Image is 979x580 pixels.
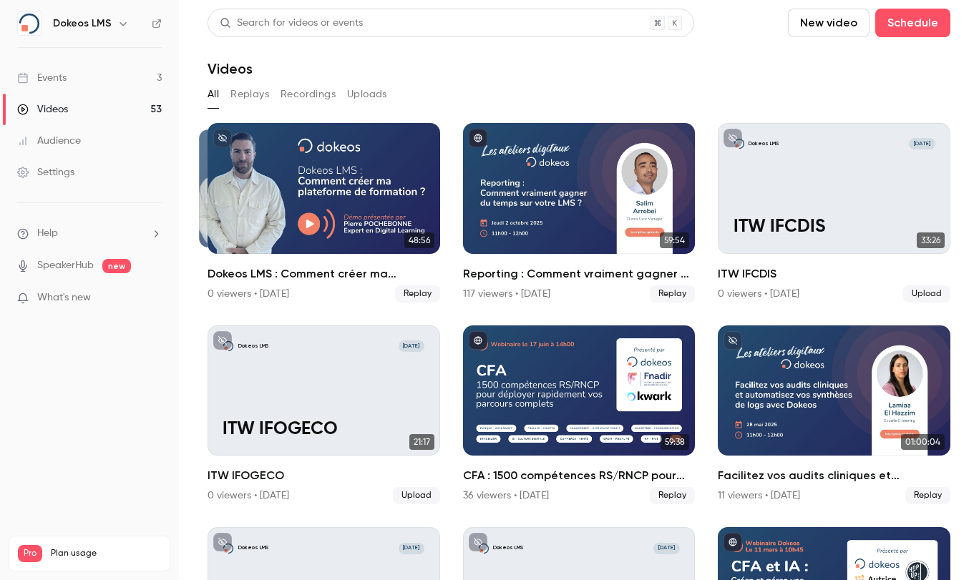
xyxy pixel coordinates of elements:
[399,543,425,554] span: [DATE]
[213,331,232,350] button: unpublished
[909,138,935,149] span: [DATE]
[901,434,945,450] span: 01:00:04
[230,83,269,106] button: Replays
[650,285,695,303] span: Replay
[463,325,696,505] a: 59:38CFA : 1500 compétences RS/RNCP pour déployer rapidement vos parcours complets36 viewers • [D...
[220,16,363,31] div: Search for videos or events
[208,325,440,505] a: ITW IFOGECODokeos LMS[DATE]ITW IFOGECO21:17ITW IFOGECO0 viewers • [DATE]Upload
[718,488,800,503] div: 11 viewers • [DATE]
[463,123,696,303] a: 59:54Reporting : Comment vraiment gagner du temps sur votre LMS ?117 viewers • [DATE]Replay
[208,9,950,571] section: Videos
[469,533,487,551] button: unpublished
[399,340,425,352] span: [DATE]
[208,123,440,303] a: 48:5648:56Dokeos LMS : Comment créer ma plateforme de formation ?0 viewers • [DATE]Replay
[718,123,950,303] li: ITW IFCDIS
[395,285,440,303] span: Replay
[463,123,696,303] li: Reporting : Comment vraiment gagner du temps sur votre LMS ?
[213,533,232,551] button: unpublished
[208,265,440,282] h2: Dokeos LMS : Comment créer ma plateforme de formation ?
[875,9,950,37] button: Schedule
[734,217,935,238] p: ITW IFCDIS
[17,102,68,117] div: Videos
[718,287,799,301] div: 0 viewers • [DATE]
[37,258,94,273] a: SpeakerHub
[463,467,696,484] h2: CFA : 1500 compétences RS/RNCP pour déployer rapidement vos parcours complets
[404,232,434,248] span: 48:56
[37,226,58,241] span: Help
[18,12,41,35] img: Dokeos LMS
[208,83,219,106] button: All
[347,83,387,106] button: Uploads
[208,60,253,77] h1: Videos
[724,129,742,147] button: unpublished
[463,265,696,282] h2: Reporting : Comment vraiment gagner du temps sur votre LMS ?
[469,331,487,350] button: published
[917,232,945,248] span: 33:26
[788,9,870,37] button: New video
[463,488,549,503] div: 36 viewers • [DATE]
[393,487,440,504] span: Upload
[208,287,289,301] div: 0 viewers • [DATE]
[223,420,424,441] p: ITW IFOGECO
[208,123,440,303] li: Dokeos LMS : Comment créer ma plateforme de formation ?
[718,325,950,505] li: Facilitez vos audits cliniques et automatisez vos synthèses de logs avec Dokeos
[208,325,440,505] li: ITW IFOGECO
[903,285,950,303] span: Upload
[281,83,336,106] button: Recordings
[463,325,696,505] li: CFA : 1500 compétences RS/RNCP pour déployer rapidement vos parcours complets
[661,434,689,450] span: 59:38
[53,16,112,31] h6: Dokeos LMS
[238,343,268,350] p: Dokeos LMS
[469,129,487,147] button: published
[650,487,695,504] span: Replay
[37,290,91,305] span: What's new
[102,259,131,273] span: new
[208,488,289,503] div: 0 viewers • [DATE]
[17,226,162,241] li: help-dropdown-opener
[724,533,742,551] button: published
[724,331,742,350] button: unpublished
[718,467,950,484] h2: Facilitez vos audits cliniques et automatisez vos synthèses de logs avec Dokeos
[905,487,950,504] span: Replay
[238,544,268,552] p: Dokeos LMS
[660,232,689,248] span: 59:54
[493,544,523,552] p: Dokeos LMS
[463,287,550,301] div: 117 viewers • [DATE]
[213,129,232,147] button: unpublished
[17,134,81,148] div: Audience
[653,543,680,554] span: [DATE]
[208,467,440,484] h2: ITW IFOGECO
[409,434,434,450] span: 21:17
[18,545,42,562] span: Pro
[51,548,161,559] span: Plan usage
[17,165,74,180] div: Settings
[718,325,950,505] a: 01:00:04Facilitez vos audits cliniques et automatisez vos synthèses de logs avec Dokeos11 viewers...
[718,265,950,282] h2: ITW IFCDIS
[749,140,779,148] p: Dokeos LMS
[718,123,950,303] a: ITW IFCDISDokeos LMS[DATE]ITW IFCDIS33:26ITW IFCDIS0 viewers • [DATE]Upload
[17,71,67,85] div: Events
